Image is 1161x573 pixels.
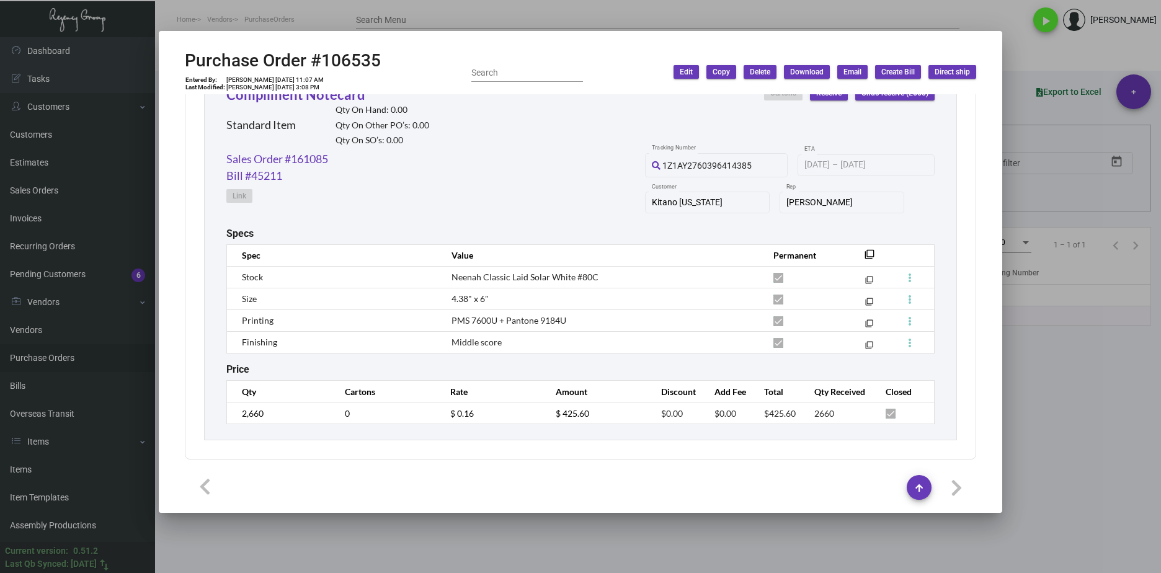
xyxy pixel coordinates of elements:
th: Cartons [332,381,438,402]
mat-icon: filter_none [865,344,873,352]
div: 0.51.2 [73,544,98,557]
input: End date [840,160,900,170]
span: 2660 [814,408,834,419]
span: Size [242,293,257,304]
span: Direct ship [935,67,970,78]
mat-icon: filter_none [865,253,874,263]
h2: Purchase Order #106535 [185,50,381,71]
mat-icon: filter_none [865,278,873,286]
span: Stock [242,272,263,282]
span: Copy [713,67,730,78]
span: Finishing [242,337,277,347]
th: Permanent [761,244,846,266]
span: $0.00 [661,408,683,419]
button: Cartons [764,87,803,100]
td: [PERSON_NAME] [DATE] 11:07 AM [226,76,324,84]
th: Qty [227,381,332,402]
div: Current version: [5,544,68,557]
span: Middle score [451,337,502,347]
span: Edit [680,67,693,78]
h2: Qty On Other PO’s: 0.00 [336,120,429,131]
span: Download [790,67,824,78]
span: Receive [816,88,842,99]
th: Spec [227,244,439,266]
button: Edit [674,65,699,79]
span: Create Bill [881,67,915,78]
button: Copy [706,65,736,79]
th: Total [752,381,801,402]
span: 4.38" x 6" [451,293,489,304]
th: Amount [543,381,649,402]
button: Create Bill [875,65,921,79]
button: Download [784,65,830,79]
h2: Standard Item [226,118,296,132]
span: Link [233,191,246,202]
th: Closed [873,381,934,402]
span: – [832,160,838,170]
button: Link [226,189,252,203]
h2: Qty On Hand: 0.00 [336,105,429,115]
th: Rate [438,381,543,402]
span: Undo receive (2660) [861,88,928,99]
span: $425.60 [764,408,796,419]
a: Sales Order #161085 [226,151,328,167]
h2: Qty On SO’s: 0.00 [336,135,429,146]
span: Neenah Classic Laid Solar White #80C [451,272,598,282]
span: 1Z1AY2760396414385 [662,161,752,171]
td: Last Modified: [185,84,226,91]
button: Direct ship [928,65,976,79]
button: Email [837,65,868,79]
span: Email [843,67,861,78]
th: Qty Received [802,381,874,402]
span: PMS 7600U + Pantone 9184U [451,315,566,326]
input: Start date [804,160,830,170]
th: Discount [649,381,702,402]
h2: Price [226,363,249,375]
button: Undo receive (2660) [855,87,935,100]
button: Delete [744,65,776,79]
div: Last Qb Synced: [DATE] [5,557,97,571]
button: Receive [810,87,848,100]
span: $0.00 [714,408,736,419]
mat-icon: filter_none [865,300,873,308]
span: Delete [750,67,770,78]
mat-icon: filter_none [865,322,873,330]
td: [PERSON_NAME] [DATE] 3:08 PM [226,84,324,91]
th: Add Fee [702,381,752,402]
a: Compliment Notecard [226,86,365,103]
h2: Specs [226,228,254,239]
th: Value [439,244,761,266]
span: Cartons [770,88,796,99]
span: Printing [242,315,274,326]
td: Entered By: [185,76,226,84]
a: Bill #45211 [226,167,282,184]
